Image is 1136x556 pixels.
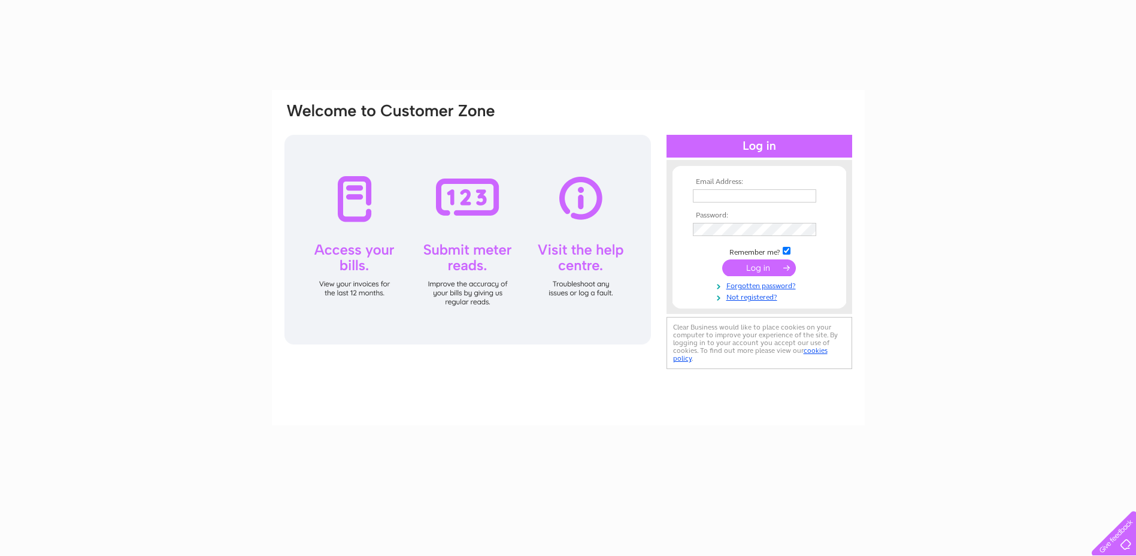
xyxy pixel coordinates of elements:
[722,259,796,276] input: Submit
[690,211,829,220] th: Password:
[690,245,829,257] td: Remember me?
[693,291,829,302] a: Not registered?
[690,178,829,186] th: Email Address:
[673,346,828,362] a: cookies policy
[667,317,852,369] div: Clear Business would like to place cookies on your computer to improve your experience of the sit...
[693,279,829,291] a: Forgotten password?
